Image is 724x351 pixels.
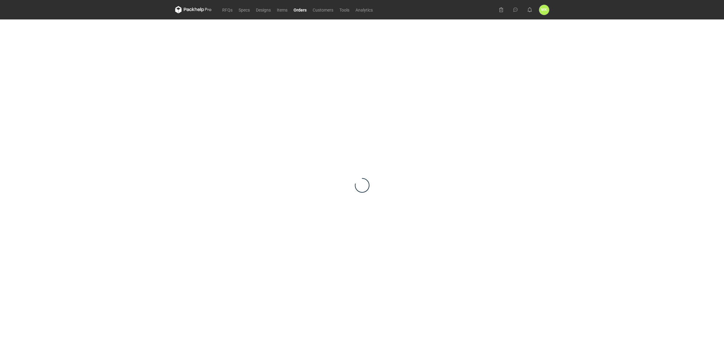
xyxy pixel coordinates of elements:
[274,6,291,13] a: Items
[539,5,549,15] button: MK
[539,5,549,15] div: Martyna Kasperska
[336,6,352,13] a: Tools
[352,6,376,13] a: Analytics
[219,6,236,13] a: RFQs
[291,6,310,13] a: Orders
[175,6,212,13] svg: Packhelp Pro
[253,6,274,13] a: Designs
[310,6,336,13] a: Customers
[236,6,253,13] a: Specs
